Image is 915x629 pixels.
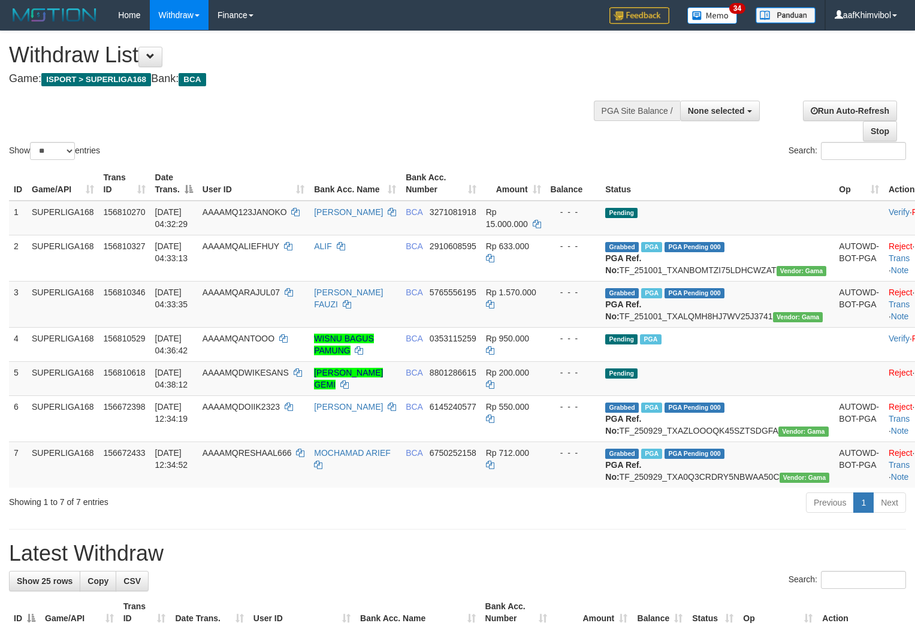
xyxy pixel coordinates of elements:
span: Copy 5765556195 to clipboard [430,288,476,297]
td: 1 [9,201,27,235]
span: [DATE] 04:32:29 [155,207,188,229]
div: - - - [551,332,596,344]
th: Date Trans.: activate to sort column descending [150,167,198,201]
span: AAAAMQDWIKESANS [203,368,289,377]
a: Reject [889,288,913,297]
span: AAAAMQANTOOO [203,334,274,343]
td: TF_250929_TXAZLOOOQK45SZTSDGFA [600,395,834,441]
th: Bank Acc. Number: activate to sort column ascending [401,167,481,201]
span: 156672433 [104,448,146,458]
a: [PERSON_NAME] GEMI [314,368,383,389]
span: Rp 200.000 [486,368,529,377]
span: 156810529 [104,334,146,343]
span: 156810346 [104,288,146,297]
td: 7 [9,441,27,488]
td: AUTOWD-BOT-PGA [834,281,884,327]
a: Reject [889,448,913,458]
span: Copy 3271081918 to clipboard [430,207,476,217]
span: Marked by aafsoycanthlai [641,403,662,413]
span: Vendor URL: https://trx31.1velocity.biz [773,312,823,322]
img: Feedback.jpg [609,7,669,24]
td: SUPERLIGA168 [27,395,99,441]
span: ISPORT > SUPERLIGA168 [41,73,151,86]
h1: Withdraw List [9,43,598,67]
a: [PERSON_NAME] FAUZI [314,288,383,309]
span: [DATE] 04:33:13 [155,241,188,263]
span: Copy [87,576,108,586]
td: SUPERLIGA168 [27,235,99,281]
b: PGA Ref. No: [605,300,641,321]
a: Verify [889,334,910,343]
td: SUPERLIGA168 [27,441,99,488]
span: BCA [406,368,422,377]
a: Run Auto-Refresh [803,101,897,121]
span: 156672398 [104,402,146,412]
a: MOCHAMAD ARIEF [314,448,391,458]
span: Grabbed [605,288,639,298]
label: Show entries [9,142,100,160]
a: WISNU BAGUS PAMUNG [314,334,374,355]
td: TF_251001_TXALQMH8HJ7WV25J3741 [600,281,834,327]
span: Marked by aafnonsreyleab [641,242,662,252]
span: BCA [406,207,422,217]
a: Note [891,312,909,321]
span: Rp 950.000 [486,334,529,343]
td: TF_251001_TXANBOMTZI75LDHCWZAT [600,235,834,281]
img: Button%20Memo.svg [687,7,738,24]
a: Note [891,472,909,482]
span: None selected [688,106,745,116]
span: Pending [605,368,638,379]
div: - - - [551,401,596,413]
span: PGA Pending [665,288,724,298]
td: SUPERLIGA168 [27,281,99,327]
span: Rp 550.000 [486,402,529,412]
img: panduan.png [756,7,816,23]
span: PGA Pending [665,242,724,252]
span: Marked by aafsoycanthlai [641,449,662,459]
span: BCA [406,241,422,251]
a: Reject [889,241,913,251]
th: Op: activate to sort column ascending [834,167,884,201]
th: ID [9,167,27,201]
span: [DATE] 04:36:42 [155,334,188,355]
th: Balance [546,167,601,201]
div: Showing 1 to 7 of 7 entries [9,491,372,508]
select: Showentries [30,142,75,160]
span: Copy 0353115259 to clipboard [430,334,476,343]
span: Copy 8801286615 to clipboard [430,368,476,377]
span: Rp 15.000.000 [486,207,528,229]
a: Reject [889,368,913,377]
span: 156810327 [104,241,146,251]
span: Vendor URL: https://trx31.1velocity.biz [778,427,829,437]
a: [PERSON_NAME] [314,207,383,217]
td: 6 [9,395,27,441]
span: Grabbed [605,242,639,252]
span: [DATE] 12:34:19 [155,402,188,424]
div: - - - [551,206,596,218]
span: Vendor URL: https://trx31.1velocity.biz [780,473,830,483]
td: SUPERLIGA168 [27,361,99,395]
td: AUTOWD-BOT-PGA [834,395,884,441]
span: Copy 2910608595 to clipboard [430,241,476,251]
span: Marked by aafnonsreyleab [640,334,661,344]
div: - - - [551,367,596,379]
a: Copy [80,571,116,591]
span: [DATE] 04:33:35 [155,288,188,309]
span: Rp 1.570.000 [486,288,536,297]
span: BCA [406,288,422,297]
a: Verify [889,207,910,217]
b: PGA Ref. No: [605,414,641,436]
span: Copy 6750252158 to clipboard [430,448,476,458]
a: Reject [889,402,913,412]
td: TF_250929_TXA0Q3CRDRY5NBWAA50C [600,441,834,488]
td: 2 [9,235,27,281]
span: AAAAMQARAJUL07 [203,288,280,297]
a: Previous [806,492,854,513]
a: 1 [853,492,874,513]
span: 156810618 [104,368,146,377]
h1: Latest Withdraw [9,542,906,566]
span: AAAAMQRESHAAL666 [203,448,292,458]
a: Note [891,426,909,436]
td: 3 [9,281,27,327]
span: CSV [123,576,141,586]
